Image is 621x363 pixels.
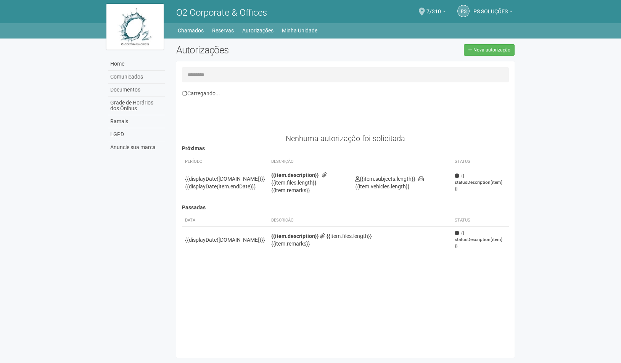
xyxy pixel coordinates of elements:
span: PS SOLUÇÕES [473,1,508,14]
a: Anuncie sua marca [108,141,165,154]
a: 7/310 [426,10,446,16]
a: Reservas [212,25,234,36]
span: {{item.subjects.length}} [355,176,415,182]
h4: Passadas [182,205,509,210]
th: Status [452,156,509,168]
a: PS SOLUÇÕES [473,10,513,16]
th: Status [452,214,509,227]
a: Comunicados [108,71,165,84]
a: Documentos [108,84,165,96]
th: Descrição [268,214,452,227]
th: Período [182,156,268,168]
div: Nenhuma autorização foi solicitada [182,135,509,142]
h2: Autorizações [176,44,339,56]
div: Carregando... [182,90,509,97]
h4: Próximas [182,146,509,151]
th: Descrição [268,156,352,168]
a: Home [108,58,165,71]
span: Nova autorização [473,47,510,53]
a: PS [457,5,470,17]
a: Grade de Horários dos Ônibus [108,96,165,115]
div: {{displayDate([DOMAIN_NAME])}} [185,175,265,183]
span: {{item.files.length}} [271,172,328,186]
a: Minha Unidade [282,25,317,36]
span: O2 Corporate & Offices [176,7,267,18]
span: 7/310 [426,1,441,14]
span: {{item.vehicles.length}} [355,176,424,190]
a: Autorizações [242,25,273,36]
img: logo.jpg [106,4,164,50]
a: LGPD [108,128,165,141]
div: {{item.remarks}} [271,186,349,194]
div: {{displayDate(item.endDate)}} [185,183,265,190]
span: {{ statusDescription(item) }} [455,230,506,249]
a: Nova autorização [464,44,515,56]
div: {{item.remarks}} [271,240,449,247]
strong: {{item.description}} [271,233,319,239]
div: {{displayDate([DOMAIN_NAME])}} [185,236,265,244]
a: Chamados [178,25,204,36]
span: {{ statusDescription(item) }} [455,173,506,192]
th: Data [182,214,268,227]
span: {{item.files.length}} [320,233,372,239]
strong: {{item.description}} [271,172,319,178]
a: Ramais [108,115,165,128]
